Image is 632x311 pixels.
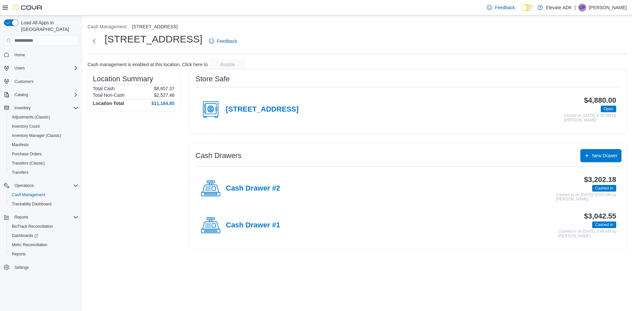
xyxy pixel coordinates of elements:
[12,104,33,112] button: Inventory
[93,92,125,98] h6: Total Non-Cash
[12,133,61,138] span: Inventory Manager (Classic)
[584,212,616,220] h3: $3,042.55
[14,65,25,71] span: Users
[12,77,78,86] span: Customers
[9,159,47,167] a: Transfers (Classic)
[9,132,64,140] a: Inventory Manager (Classic)
[9,222,78,230] span: BioTrack Reconciliation
[217,38,237,44] span: Feedback
[12,213,31,221] button: Reports
[484,1,517,14] a: Feedback
[9,191,78,199] span: Cash Management
[9,200,54,208] a: Traceabilty Dashboard
[595,185,613,191] span: Cashed In
[13,4,43,11] img: Cova
[9,141,78,149] span: Manifests
[580,4,585,12] span: CP
[584,176,616,184] h3: $3,202.18
[105,33,202,46] h1: [STREET_ADDRESS]
[12,263,78,272] span: Settings
[12,213,78,221] span: Reports
[88,23,627,31] nav: An example of EuiBreadcrumbs
[209,59,246,70] button: disable
[14,215,28,220] span: Reports
[9,168,31,176] a: Transfers
[12,233,38,238] span: Dashboards
[580,149,621,162] button: New Drawer
[9,113,53,121] a: Adjustments (Classic)
[9,250,78,258] span: Reports
[226,105,299,114] h4: [STREET_ADDRESS]
[12,124,40,129] span: Inventory Count
[14,183,34,188] span: Operations
[88,24,126,29] button: Cash Management
[9,232,78,240] span: Dashboards
[14,105,31,111] span: Inventory
[7,222,81,231] button: BioTrack Reconciliation
[1,50,81,59] button: Home
[12,91,78,99] span: Catalog
[7,149,81,159] button: Purchase Orders
[589,4,627,12] p: [PERSON_NAME]
[9,159,78,167] span: Transfers (Classic)
[151,101,174,106] h4: $11,184.85
[12,201,51,207] span: Traceabilty Dashboard
[556,193,616,202] p: Cashed In on [DATE] 10:00 AM by [PERSON_NAME]
[601,106,616,112] span: Open
[12,161,45,166] span: Transfers (Classic)
[584,96,616,104] h3: $4,880.00
[9,141,31,149] a: Manifests
[196,152,241,160] h3: Cash Drawers
[12,170,28,175] span: Transfers
[546,4,572,12] p: Elevate ADK
[4,47,78,289] nav: Complex example
[7,159,81,168] button: Transfers (Classic)
[88,35,101,48] button: Next
[18,19,78,33] span: Load All Apps in [GEOGRAPHIC_DATA]
[154,92,174,98] p: $2,527.48
[93,75,153,83] h3: Location Summary
[7,190,81,199] button: Cash Management
[9,200,78,208] span: Traceabilty Dashboard
[9,113,78,121] span: Adjustments (Classic)
[604,106,613,112] span: Open
[93,101,124,106] h4: Location Total
[9,122,42,130] a: Inventory Count
[520,4,534,11] input: Dark Mode
[1,77,81,86] button: Customers
[12,78,36,86] a: Customers
[7,249,81,259] button: Reports
[9,132,78,140] span: Inventory Manager (Classic)
[595,222,613,228] span: Cashed In
[1,181,81,190] button: Operations
[9,150,78,158] span: Purchase Orders
[1,64,81,73] button: Users
[12,182,37,190] button: Operations
[1,263,81,272] button: Settings
[564,114,616,122] p: Closed on [DATE] 9:38 AM by [PERSON_NAME]
[196,75,230,83] h3: Store Safe
[592,221,616,228] span: Cashed In
[9,241,50,249] a: Metrc Reconciliation
[578,4,586,12] div: Chase Pippin
[7,231,81,240] a: Dashboards
[7,199,81,209] button: Traceabilty Dashboard
[14,265,29,270] span: Settings
[9,122,78,130] span: Inventory Count
[7,122,81,131] button: Inventory Count
[14,92,28,97] span: Catalog
[93,86,115,91] h6: Total Cash
[88,62,208,67] p: Cash management is enabled at this location. Click here to
[9,241,78,249] span: Metrc Reconciliation
[7,240,81,249] button: Metrc Reconciliation
[206,35,240,48] a: Feedback
[1,103,81,113] button: Inventory
[7,140,81,149] button: Manifests
[12,151,42,157] span: Purchase Orders
[12,224,53,229] span: BioTrack Reconciliation
[12,91,31,99] button: Catalog
[592,152,618,159] span: New Drawer
[1,213,81,222] button: Reports
[1,90,81,99] button: Catalog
